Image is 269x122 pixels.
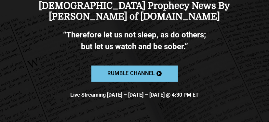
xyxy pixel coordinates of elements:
h4: [DEMOGRAPHIC_DATA] Prophecy News By [PERSON_NAME] of [DOMAIN_NAME] [24,1,245,22]
b: Live Streaming [DATE] – [DATE] – [DATE] @ 4:30 PM ET [70,92,199,98]
b: but let us watch and be sober.” [81,42,188,51]
span: Rumble channel [107,71,155,76]
b: “Therefore let us not sleep, as do others; [63,30,206,39]
a: Rumble channel [91,66,178,82]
